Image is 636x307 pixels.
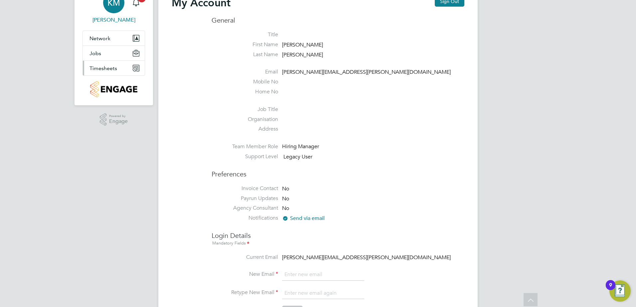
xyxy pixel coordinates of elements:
[282,195,289,202] span: No
[282,269,364,281] input: Enter new email
[212,254,278,261] label: Current Email
[82,81,145,97] a: Go to home page
[212,68,278,75] label: Email
[89,35,110,42] span: Network
[212,31,278,38] label: Title
[212,205,278,212] label: Agency Consultant
[212,116,278,123] label: Organisation
[282,215,325,222] span: Send via email
[83,46,145,60] button: Jobs
[212,106,278,113] label: Job Title
[212,153,278,160] label: Support Level
[212,195,278,202] label: Payrun Updates
[282,69,451,76] span: [PERSON_NAME][EMAIL_ADDRESS][PERSON_NAME][DOMAIN_NAME]
[282,143,345,150] div: Hiring Manager
[283,153,312,160] span: Legacy User
[212,240,464,247] div: Mandatory Fields
[82,16,145,24] span: Kyle Munden
[212,51,278,58] label: Last Name
[212,225,464,247] h3: Login Details
[212,143,278,150] label: Team Member Role
[212,88,278,95] label: Home No
[212,163,464,178] h3: Preferences
[609,285,612,294] div: 9
[212,78,278,85] label: Mobile No
[83,61,145,75] button: Timesheets
[282,51,323,58] span: [PERSON_NAME]
[212,271,278,278] label: New Email
[282,205,289,212] span: No
[212,16,464,25] h3: General
[100,113,128,126] a: Powered byEngage
[212,215,278,222] label: Notifications
[212,185,278,192] label: Invoice Contact
[83,31,145,46] button: Network
[109,113,128,119] span: Powered by
[282,185,289,192] span: No
[282,42,323,48] span: [PERSON_NAME]
[90,81,137,97] img: countryside-properties-logo-retina.png
[282,287,364,299] input: Enter new email again
[212,289,278,296] label: Retype New Email
[609,280,631,302] button: Open Resource Center, 9 new notifications
[212,41,278,48] label: First Name
[282,254,451,261] span: [PERSON_NAME][EMAIL_ADDRESS][PERSON_NAME][DOMAIN_NAME]
[212,126,278,133] label: Address
[109,119,128,124] span: Engage
[89,65,117,71] span: Timesheets
[89,50,101,56] span: Jobs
